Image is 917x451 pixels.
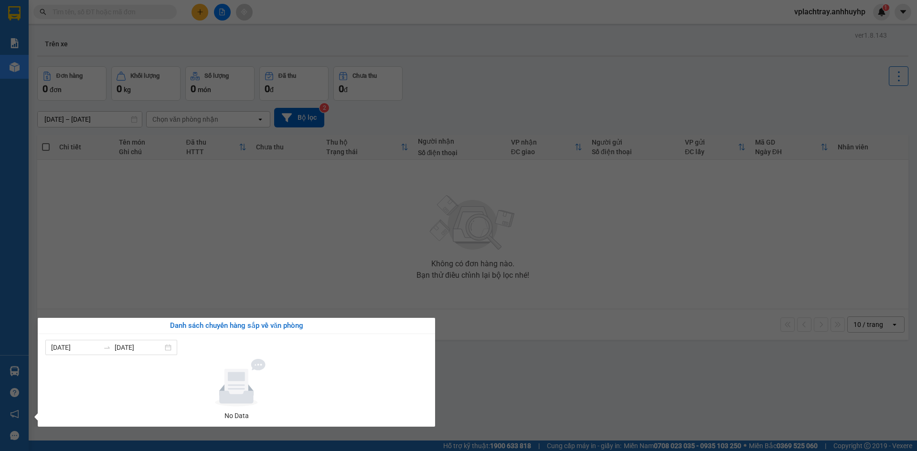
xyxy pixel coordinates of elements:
[45,320,427,332] div: Danh sách chuyến hàng sắp về văn phòng
[103,344,111,351] span: to
[49,410,424,421] div: No Data
[51,342,99,353] input: Từ ngày
[115,342,163,353] input: Đến ngày
[103,344,111,351] span: swap-right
